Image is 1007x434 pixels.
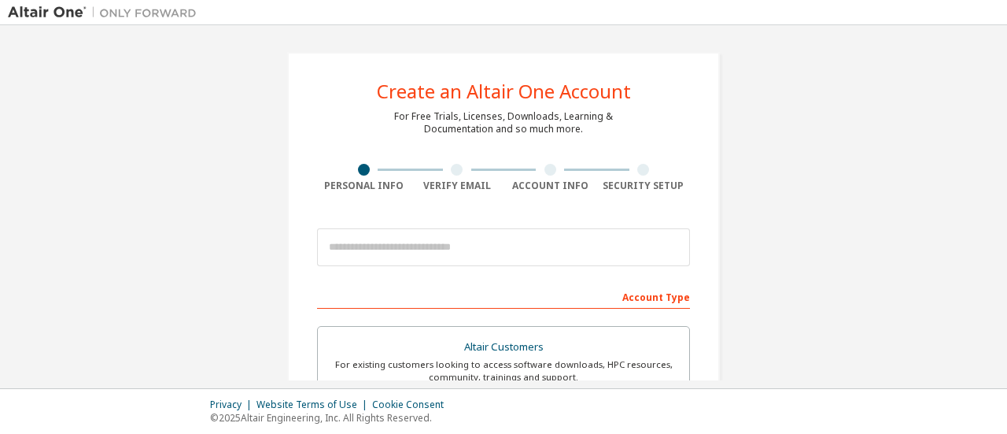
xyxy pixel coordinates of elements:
[377,82,631,101] div: Create an Altair One Account
[317,284,690,309] div: Account Type
[394,110,613,135] div: For Free Trials, Licenses, Downloads, Learning & Documentation and so much more.
[317,180,411,192] div: Personal Info
[597,180,691,192] div: Security Setup
[210,399,256,411] div: Privacy
[210,411,453,425] p: © 2025 Altair Engineering, Inc. All Rights Reserved.
[503,180,597,192] div: Account Info
[372,399,453,411] div: Cookie Consent
[327,336,680,358] div: Altair Customers
[411,180,504,192] div: Verify Email
[8,5,205,20] img: Altair One
[256,399,372,411] div: Website Terms of Use
[327,358,680,384] div: For existing customers looking to access software downloads, HPC resources, community, trainings ...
